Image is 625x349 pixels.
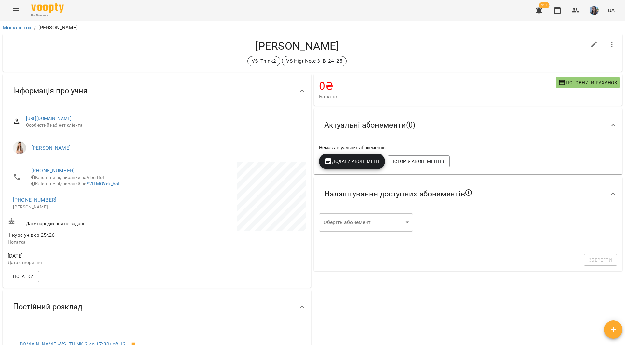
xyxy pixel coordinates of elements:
[608,7,615,14] span: UA
[13,204,150,210] p: [PERSON_NAME]
[314,108,622,142] div: Актуальні абонементи(0)
[324,189,473,199] span: Налаштування доступних абонементів
[31,13,64,18] span: For Business
[558,79,617,87] span: Поповнити рахунок
[3,290,311,324] div: Постійний розклад
[26,122,301,128] span: Особистий кабінет клієнта
[3,74,311,108] div: Інформація про учня
[13,197,56,203] a: [PHONE_NUMBER]
[319,154,385,169] button: Додати Абонемент
[31,168,75,174] a: [PHONE_NUMBER]
[3,24,31,31] a: Мої клієнти
[388,155,450,167] button: Історія абонементів
[13,141,26,154] img: Михно Віта Олександрівна
[605,4,617,16] button: UA
[8,3,23,18] button: Menu
[282,56,346,66] div: VS Higt Note 3_B_24_25
[252,57,276,65] p: VS_Think2
[13,273,34,280] span: Нотатки
[3,24,622,32] nav: breadcrumb
[539,2,550,8] span: 99+
[8,239,156,246] p: Нотатка
[318,143,618,152] div: Немає актуальних абонементів
[18,341,126,347] a: [DOMAIN_NAME]»VS_THINK 2 ср 17:30/ сб 12
[590,6,599,15] img: b6e1badff8a581c3b3d1def27785cccf.jpg
[247,56,280,66] div: VS_Think2
[8,260,156,266] p: Дата створення
[286,57,342,65] p: VS Higt Note 3_B_24_25
[465,189,473,196] svg: Якщо не обрано жодного, клієнт зможе побачити всі публічні абонементи
[8,271,39,282] button: Нотатки
[324,120,415,130] span: Актуальні абонементи ( 0 )
[31,175,106,180] span: Клієнт не підписаний на ViberBot!
[556,77,620,88] button: Поповнити рахунок
[13,86,88,96] span: Інформація про учня
[31,3,64,13] img: Voopty Logo
[7,216,157,228] div: Дату народження не задано
[314,177,622,211] div: Налаштування доступних абонементів
[26,116,72,121] a: [URL][DOMAIN_NAME]
[393,157,444,165] span: Історія абонементів
[319,213,413,232] div: ​
[8,252,156,260] span: [DATE]
[324,157,380,165] span: Додати Абонемент
[319,93,556,101] span: Баланс
[13,302,82,312] span: Постійний розклад
[8,39,586,53] h4: [PERSON_NAME]
[8,232,55,238] span: 1 курс універ 25\26
[31,145,71,151] a: [PERSON_NAME]
[38,24,78,32] p: [PERSON_NAME]
[34,24,36,32] li: /
[31,181,121,186] span: Клієнт не підписаний на !
[319,79,556,93] h4: 0 ₴
[87,181,120,186] a: SVITMOVck_bot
